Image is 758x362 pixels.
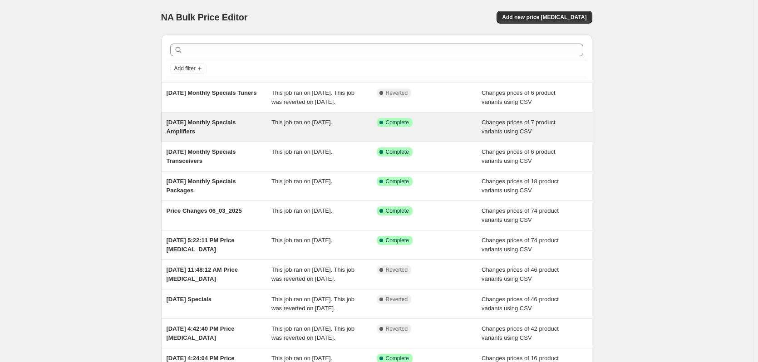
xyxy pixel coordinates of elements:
[482,178,559,194] span: Changes prices of 18 product variants using CSV
[386,148,409,156] span: Complete
[167,266,238,282] span: [DATE] 11:48:12 AM Price [MEDICAL_DATA]
[386,325,408,333] span: Reverted
[386,266,408,274] span: Reverted
[386,355,409,362] span: Complete
[386,237,409,244] span: Complete
[167,148,236,164] span: [DATE] Monthly Specials Transceivers
[167,237,235,253] span: [DATE] 5:22:11 PM Price [MEDICAL_DATA]
[167,325,235,341] span: [DATE] 4:42:40 PM Price [MEDICAL_DATA]
[271,148,332,155] span: This job ran on [DATE].
[271,89,354,105] span: This job ran on [DATE]. This job was reverted on [DATE].
[167,119,236,135] span: [DATE] Monthly Specials Amplifiers
[167,89,257,96] span: [DATE] Monthly Specials Tuners
[271,237,332,244] span: This job ran on [DATE].
[482,119,556,135] span: Changes prices of 7 product variants using CSV
[170,63,207,74] button: Add filter
[482,148,556,164] span: Changes prices of 6 product variants using CSV
[386,296,408,303] span: Reverted
[271,296,354,312] span: This job ran on [DATE]. This job was reverted on [DATE].
[386,207,409,215] span: Complete
[482,266,559,282] span: Changes prices of 46 product variants using CSV
[161,12,248,22] span: NA Bulk Price Editor
[482,296,559,312] span: Changes prices of 46 product variants using CSV
[271,119,332,126] span: This job ran on [DATE].
[271,266,354,282] span: This job ran on [DATE]. This job was reverted on [DATE].
[174,65,196,72] span: Add filter
[167,207,242,214] span: Price Changes 06_03_2025
[271,178,332,185] span: This job ran on [DATE].
[482,237,559,253] span: Changes prices of 74 product variants using CSV
[167,178,236,194] span: [DATE] Monthly Specials Packages
[386,178,409,185] span: Complete
[271,207,332,214] span: This job ran on [DATE].
[482,89,556,105] span: Changes prices of 6 product variants using CSV
[482,207,559,223] span: Changes prices of 74 product variants using CSV
[386,119,409,126] span: Complete
[386,89,408,97] span: Reverted
[502,14,586,21] span: Add new price [MEDICAL_DATA]
[271,355,332,362] span: This job ran on [DATE].
[271,325,354,341] span: This job ran on [DATE]. This job was reverted on [DATE].
[482,325,559,341] span: Changes prices of 42 product variants using CSV
[167,296,212,303] span: [DATE] Specials
[497,11,592,24] button: Add new price [MEDICAL_DATA]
